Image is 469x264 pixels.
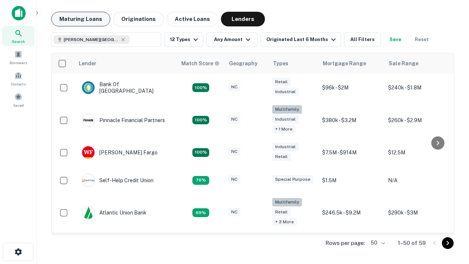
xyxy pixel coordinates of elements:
button: Maturing Loans [51,12,110,26]
button: Lenders [221,12,265,26]
div: Retail [272,153,291,161]
div: Matching Properties: 15, hasApolloMatch: undefined [192,148,209,157]
p: 1–50 of 59 [398,239,426,247]
span: [PERSON_NAME][GEOGRAPHIC_DATA], [GEOGRAPHIC_DATA] [64,36,119,43]
span: Borrowers [10,60,27,66]
th: Types [269,53,318,74]
iframe: Chat Widget [432,205,469,241]
div: Industrial [272,88,299,96]
td: $12.5M [384,139,450,166]
img: picture [82,146,95,159]
td: $380k - $3.2M [318,102,384,139]
div: Special Purpose [272,175,313,184]
div: Mortgage Range [323,59,366,68]
span: Search [12,38,25,44]
div: + 1 more [272,125,295,133]
div: Pinnacle Financial Partners [82,114,165,127]
div: Sale Range [389,59,418,68]
p: Rows per page: [325,239,365,247]
a: Contacts [2,69,34,88]
td: $7.5M - $914M [318,139,384,166]
td: $260k - $2.9M [384,102,450,139]
div: Geography [229,59,258,68]
div: Industrial [272,143,299,151]
div: Retail [272,208,291,216]
button: 12 Types [164,32,203,47]
div: Retail [272,78,291,86]
div: Matching Properties: 26, hasApolloMatch: undefined [192,116,209,125]
div: NC [228,147,240,156]
button: Active Loans [167,12,218,26]
div: Capitalize uses an advanced AI algorithm to match your search with the best lender. The match sco... [181,59,219,67]
th: Capitalize uses an advanced AI algorithm to match your search with the best lender. The match sco... [177,53,225,74]
div: [PERSON_NAME] Fargo [82,146,158,159]
button: Save your search to get updates of matches that match your search criteria. [384,32,407,47]
div: + 3 more [272,218,297,226]
div: Lender [79,59,96,68]
button: Reset [410,32,433,47]
button: Any Amount [206,32,258,47]
button: Originations [113,12,164,26]
h6: Match Score [181,59,218,67]
th: Lender [74,53,177,74]
button: Originated Last 6 Months [261,32,341,47]
div: Types [273,59,288,68]
a: Saved [2,90,34,110]
img: picture [82,114,95,126]
td: $96k - $2M [318,74,384,102]
div: Bank Of [GEOGRAPHIC_DATA] [82,81,170,94]
button: Go to next page [442,237,454,249]
button: All Filters [344,32,381,47]
div: 50 [368,238,386,248]
td: $246.5k - $9.2M [318,194,384,231]
td: $290k - $3M [384,194,450,231]
div: NC [228,83,240,91]
a: Search [2,26,34,46]
th: Geography [225,53,269,74]
div: Atlantic Union Bank [82,206,147,219]
div: Multifamily [272,198,302,206]
div: Industrial [272,115,299,124]
div: NC [228,115,240,124]
div: Multifamily [272,105,302,114]
img: picture [82,206,95,219]
div: Matching Properties: 11, hasApolloMatch: undefined [192,176,209,185]
td: N/A [384,166,450,194]
td: $1.5M [318,166,384,194]
span: Saved [13,102,24,108]
img: capitalize-icon.png [12,6,26,21]
img: picture [82,174,95,187]
img: picture [82,81,95,94]
th: Mortgage Range [318,53,384,74]
div: Originated Last 6 Months [266,35,338,44]
a: Borrowers [2,47,34,67]
div: Matching Properties: 10, hasApolloMatch: undefined [192,208,209,217]
div: Self-help Credit Union [82,174,154,187]
td: $240k - $1.8M [384,74,450,102]
span: Contacts [11,81,26,87]
div: NC [228,208,240,216]
th: Sale Range [384,53,450,74]
div: Matching Properties: 15, hasApolloMatch: undefined [192,83,209,92]
div: NC [228,175,240,184]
